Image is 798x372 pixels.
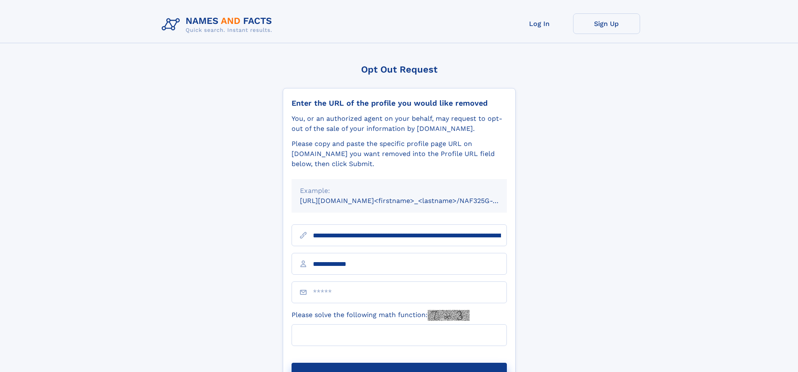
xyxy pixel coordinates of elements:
small: [URL][DOMAIN_NAME]<firstname>_<lastname>/NAF325G-xxxxxxxx [300,197,523,205]
label: Please solve the following math function: [292,310,470,321]
div: Opt Out Request [283,64,516,75]
a: Log In [506,13,573,34]
div: You, or an authorized agent on your behalf, may request to opt-out of the sale of your informatio... [292,114,507,134]
a: Sign Up [573,13,640,34]
img: Logo Names and Facts [158,13,279,36]
div: Enter the URL of the profile you would like removed [292,99,507,108]
div: Example: [300,186,498,196]
div: Please copy and paste the specific profile page URL on [DOMAIN_NAME] you want removed into the Pr... [292,139,507,169]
